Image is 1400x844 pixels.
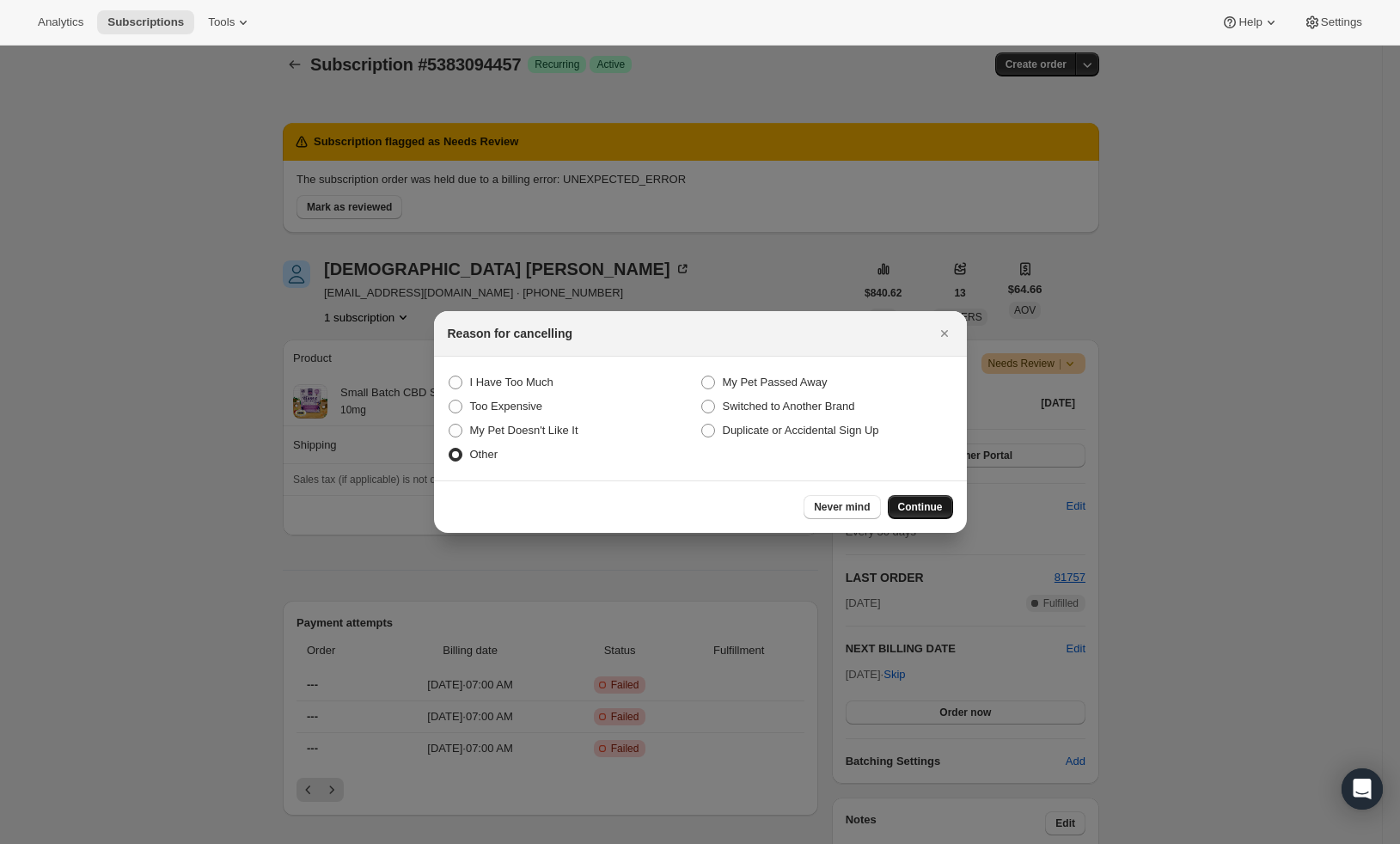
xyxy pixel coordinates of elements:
span: Too Expensive [470,400,543,413]
span: My Pet Doesn't Like It [470,424,578,437]
span: Tools [208,15,235,29]
button: Settings [1293,10,1372,34]
span: I Have Too Much [470,376,553,388]
span: Help [1238,15,1262,29]
button: Never mind [804,495,880,519]
span: Subscriptions [107,15,184,29]
span: Never mind [814,500,870,514]
div: Open Intercom Messenger [1342,768,1383,810]
h2: Reason for cancelling [448,325,572,342]
button: Help [1211,10,1289,34]
button: Subscriptions [97,10,194,34]
button: Continue [888,495,953,519]
span: Settings [1321,15,1362,29]
button: Tools [198,10,262,34]
span: Continue [898,500,943,514]
span: Switched to Another Brand [723,400,855,413]
button: Analytics [28,10,94,34]
span: Duplicate or Accidental Sign Up [723,424,879,437]
span: Analytics [38,15,83,29]
span: Other [470,448,498,461]
button: Close [932,321,957,346]
span: My Pet Passed Away [723,376,828,388]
